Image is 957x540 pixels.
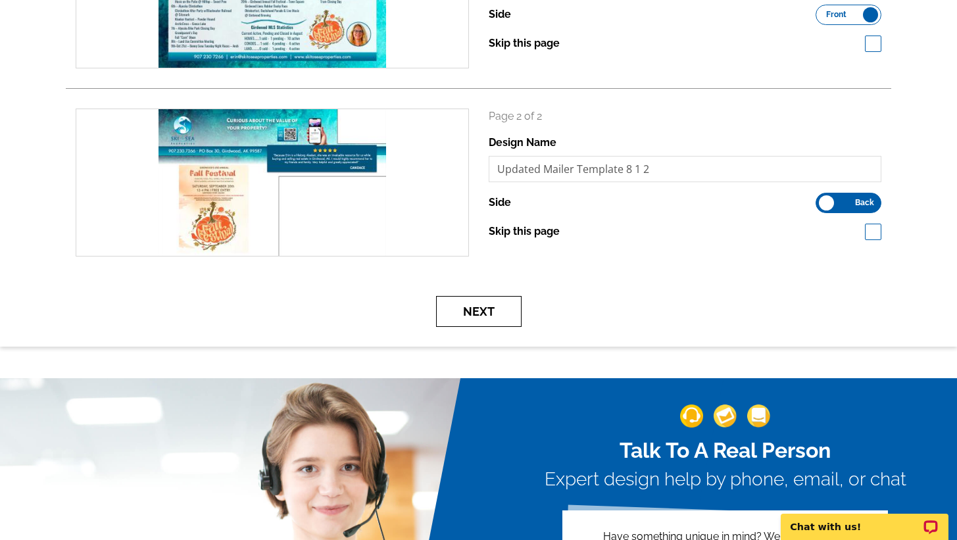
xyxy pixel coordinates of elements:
h2: Talk To A Real Person [545,438,906,463]
span: Back [855,199,874,206]
p: Page 2 of 2 [489,109,882,124]
input: File Name [489,156,882,182]
button: Next [436,296,522,327]
img: support-img-2.png [714,405,737,428]
h3: Expert design help by phone, email, or chat [545,468,906,491]
label: Side [489,7,511,22]
label: Design Name [489,135,556,151]
img: support-img-3_1.png [747,405,770,428]
label: Skip this page [489,224,560,239]
img: support-img-1.png [680,405,703,428]
label: Side [489,195,511,210]
span: Front [826,11,847,18]
iframe: LiveChat chat widget [772,499,957,540]
label: Skip this page [489,36,560,51]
